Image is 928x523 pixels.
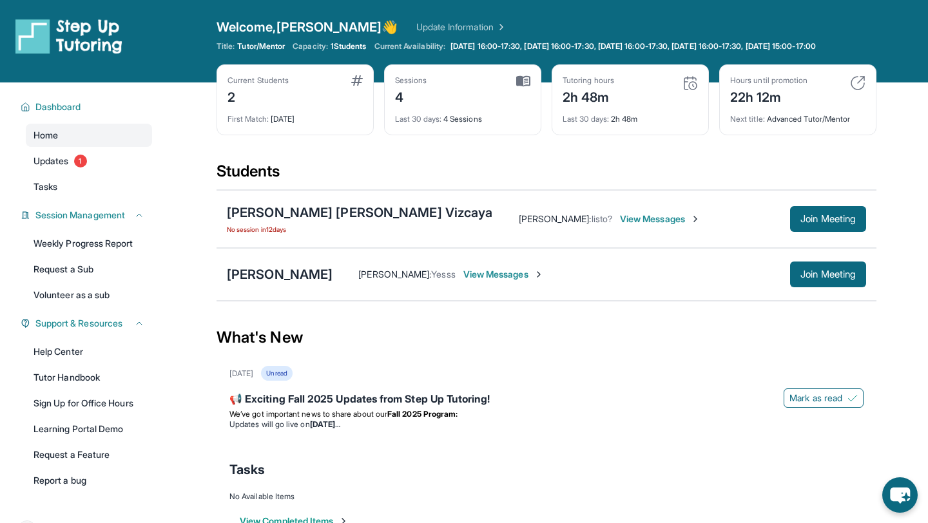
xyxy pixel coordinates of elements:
[882,477,918,513] button: chat-button
[217,309,876,366] div: What's New
[395,114,441,124] span: Last 30 days :
[563,114,609,124] span: Last 30 days :
[800,271,856,278] span: Join Meeting
[26,283,152,307] a: Volunteer as a sub
[229,419,864,430] li: Updates will go live on
[534,269,544,280] img: Chevron-Right
[15,18,122,54] img: logo
[358,269,431,280] span: [PERSON_NAME] :
[790,206,866,232] button: Join Meeting
[690,214,701,224] img: Chevron-Right
[850,75,865,91] img: card
[30,317,144,330] button: Support & Resources
[450,41,816,52] span: [DATE] 16:00-17:30, [DATE] 16:00-17:30, [DATE] 16:00-17:30, [DATE] 16:00-17:30, [DATE] 15:00-17:00
[730,75,807,86] div: Hours until promotion
[229,391,864,409] div: 📢 Exciting Fall 2025 Updates from Step Up Tutoring!
[387,409,458,419] strong: Fall 2025 Program:
[800,215,856,223] span: Join Meeting
[26,232,152,255] a: Weekly Progress Report
[217,18,398,36] span: Welcome, [PERSON_NAME] 👋
[227,114,269,124] span: First Match :
[395,106,530,124] div: 4 Sessions
[261,366,292,381] div: Unread
[35,209,125,222] span: Session Management
[26,124,152,147] a: Home
[789,392,842,404] span: Mark as read
[847,393,858,403] img: Mark as read
[26,149,152,173] a: Updates1
[293,41,328,52] span: Capacity:
[229,491,864,502] div: No Available Items
[26,175,152,198] a: Tasks
[217,41,235,52] span: Title:
[229,461,265,479] span: Tasks
[26,366,152,389] a: Tutor Handbook
[395,86,427,106] div: 4
[563,75,614,86] div: Tutoring hours
[227,75,289,86] div: Current Students
[563,86,614,106] div: 2h 48m
[34,180,57,193] span: Tasks
[331,41,367,52] span: 1 Students
[227,224,493,234] span: No session in 12 days
[26,417,152,441] a: Learning Portal Demo
[730,86,807,106] div: 22h 12m
[790,261,866,287] button: Join Meeting
[310,419,340,429] strong: [DATE]
[227,265,333,283] div: [PERSON_NAME]
[26,443,152,466] a: Request a Feature
[229,368,253,379] div: [DATE]
[730,106,865,124] div: Advanced Tutor/Mentor
[26,392,152,415] a: Sign Up for Office Hours
[30,209,144,222] button: Session Management
[35,317,122,330] span: Support & Resources
[682,75,698,91] img: card
[494,21,507,33] img: Chevron Right
[374,41,445,52] span: Current Availability:
[730,114,765,124] span: Next title :
[26,469,152,492] a: Report a bug
[416,21,507,33] a: Update Information
[35,100,81,113] span: Dashboard
[395,75,427,86] div: Sessions
[26,258,152,281] a: Request a Sub
[784,388,864,408] button: Mark as read
[34,129,58,142] span: Home
[26,340,152,363] a: Help Center
[463,268,544,281] span: View Messages
[563,106,698,124] div: 2h 48m
[448,41,818,52] a: [DATE] 16:00-17:30, [DATE] 16:00-17:30, [DATE] 16:00-17:30, [DATE] 16:00-17:30, [DATE] 15:00-17:00
[620,213,701,225] span: View Messages
[74,155,87,167] span: 1
[351,75,363,86] img: card
[30,100,144,113] button: Dashboard
[237,41,285,52] span: Tutor/Mentor
[229,409,387,419] span: We’ve got important news to share about our
[34,155,69,167] span: Updates
[592,213,612,224] span: listo?
[227,106,363,124] div: [DATE]
[227,86,289,106] div: 2
[217,161,876,189] div: Students
[431,269,455,280] span: Yesss
[227,204,493,222] div: [PERSON_NAME] [PERSON_NAME] Vizcaya
[519,213,592,224] span: [PERSON_NAME] :
[516,75,530,87] img: card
